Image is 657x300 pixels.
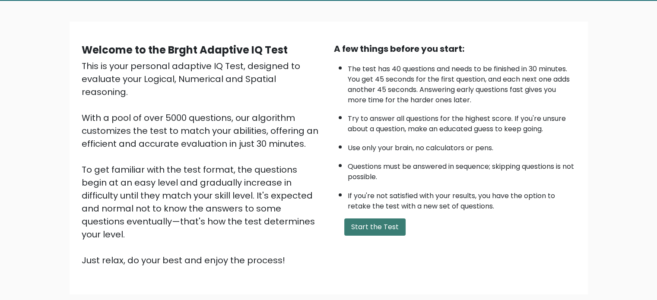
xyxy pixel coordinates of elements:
[82,43,288,57] b: Welcome to the Brght Adaptive IQ Test
[348,60,576,105] li: The test has 40 questions and needs to be finished in 30 minutes. You get 45 seconds for the firs...
[344,218,406,236] button: Start the Test
[82,60,324,267] div: This is your personal adaptive IQ Test, designed to evaluate your Logical, Numerical and Spatial ...
[348,157,576,182] li: Questions must be answered in sequence; skipping questions is not possible.
[348,186,576,212] li: If you're not satisfied with your results, you have the option to retake the test with a new set ...
[348,139,576,153] li: Use only your brain, no calculators or pens.
[334,42,576,55] div: A few things before you start:
[348,109,576,134] li: Try to answer all questions for the highest score. If you're unsure about a question, make an edu...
